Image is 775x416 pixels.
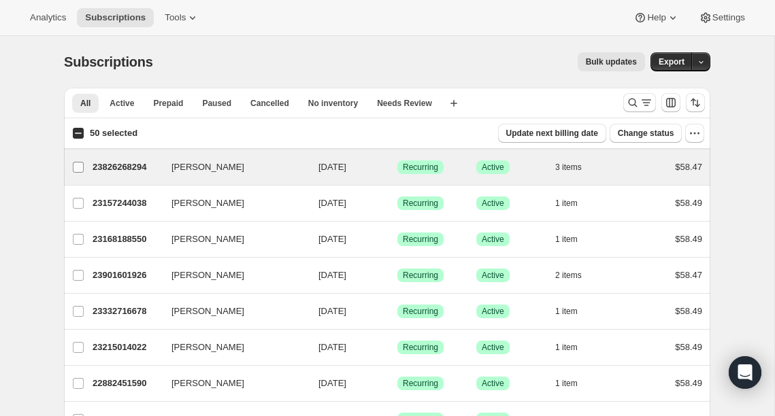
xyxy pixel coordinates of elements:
[712,12,745,23] span: Settings
[93,377,161,390] p: 22882451590
[482,198,504,209] span: Active
[171,232,244,246] span: [PERSON_NAME]
[93,230,702,249] div: 23168188550[PERSON_NAME][DATE]SuccessRecurringSuccessActive1 item$58.49
[85,12,146,23] span: Subscriptions
[586,56,637,67] span: Bulk updates
[650,52,693,71] button: Export
[93,158,702,177] div: 23826268294[PERSON_NAME][DATE]SuccessRecurringSuccessActive3 items$58.47
[555,162,582,173] span: 3 items
[675,270,702,280] span: $58.47
[675,198,702,208] span: $58.49
[22,8,74,27] button: Analytics
[77,8,154,27] button: Subscriptions
[377,98,432,109] span: Needs Review
[498,124,606,143] button: Update next billing date
[93,374,702,393] div: 22882451590[PERSON_NAME][DATE]SuccessRecurringSuccessActive1 item$58.49
[165,12,186,23] span: Tools
[675,162,702,172] span: $58.47
[555,342,578,353] span: 1 item
[403,378,438,389] span: Recurring
[403,234,438,245] span: Recurring
[482,342,504,353] span: Active
[555,194,593,213] button: 1 item
[202,98,231,109] span: Paused
[555,374,593,393] button: 1 item
[675,306,702,316] span: $58.49
[610,124,682,143] button: Change status
[555,198,578,209] span: 1 item
[659,56,685,67] span: Export
[171,377,244,390] span: [PERSON_NAME]
[482,270,504,281] span: Active
[171,305,244,318] span: [PERSON_NAME]
[482,162,504,173] span: Active
[110,98,134,109] span: Active
[482,378,504,389] span: Active
[93,194,702,213] div: 23157244038[PERSON_NAME][DATE]SuccessRecurringSuccessActive1 item$58.49
[153,98,183,109] span: Prepaid
[443,94,465,113] button: Create new view
[93,268,161,282] p: 23901601926
[647,12,665,23] span: Help
[555,266,597,285] button: 2 items
[618,128,674,139] span: Change status
[318,162,346,172] span: [DATE]
[318,234,346,244] span: [DATE]
[318,270,346,280] span: [DATE]
[90,126,137,140] p: 50 selected
[403,342,438,353] span: Recurring
[318,198,346,208] span: [DATE]
[661,93,680,112] button: Customize table column order and visibility
[163,372,299,394] button: [PERSON_NAME]
[555,378,578,389] span: 1 item
[691,8,753,27] button: Settings
[163,264,299,286] button: [PERSON_NAME]
[163,300,299,322] button: [PERSON_NAME]
[171,160,244,174] span: [PERSON_NAME]
[156,8,208,27] button: Tools
[163,228,299,250] button: [PERSON_NAME]
[163,156,299,178] button: [PERSON_NAME]
[171,268,244,282] span: [PERSON_NAME]
[675,342,702,352] span: $58.49
[308,98,358,109] span: No inventory
[318,306,346,316] span: [DATE]
[555,270,582,281] span: 2 items
[555,338,593,357] button: 1 item
[64,54,153,69] span: Subscriptions
[93,302,702,321] div: 23332716678[PERSON_NAME][DATE]SuccessRecurringSuccessActive1 item$58.49
[555,234,578,245] span: 1 item
[93,305,161,318] p: 23332716678
[318,378,346,388] span: [DATE]
[403,306,438,317] span: Recurring
[93,232,161,246] p: 23168188550
[163,336,299,358] button: [PERSON_NAME]
[93,338,702,357] div: 23215014022[PERSON_NAME][DATE]SuccessRecurringSuccessActive1 item$58.49
[93,160,161,174] p: 23826268294
[555,302,593,321] button: 1 item
[578,52,645,71] button: Bulk updates
[171,196,244,210] span: [PERSON_NAME]
[555,158,597,177] button: 3 items
[506,128,598,139] span: Update next billing date
[729,356,761,389] div: Open Intercom Messenger
[625,8,687,27] button: Help
[482,306,504,317] span: Active
[403,162,438,173] span: Recurring
[555,230,593,249] button: 1 item
[93,196,161,210] p: 23157244038
[403,270,438,281] span: Recurring
[30,12,66,23] span: Analytics
[318,342,346,352] span: [DATE]
[555,306,578,317] span: 1 item
[250,98,289,109] span: Cancelled
[623,93,656,112] button: Search and filter results
[675,378,702,388] span: $58.49
[171,341,244,354] span: [PERSON_NAME]
[163,192,299,214] button: [PERSON_NAME]
[675,234,702,244] span: $58.49
[403,198,438,209] span: Recurring
[686,93,705,112] button: Sort the results
[80,98,90,109] span: All
[93,341,161,354] p: 23215014022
